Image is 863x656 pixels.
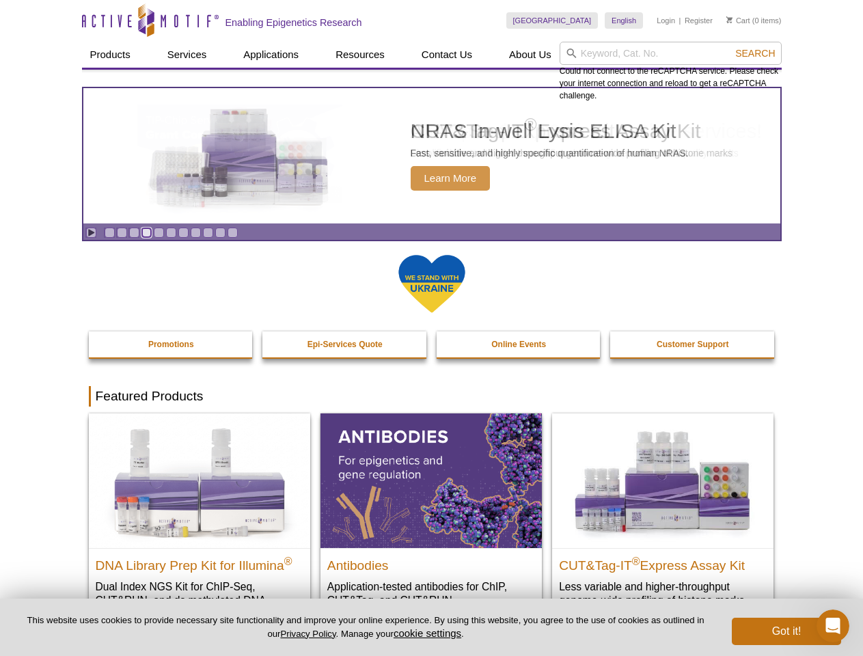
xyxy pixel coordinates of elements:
[83,88,780,223] a: NRAS In-well Lysis ELISA Kit NRAS In-well Lysis ELISA Kit Fast, sensitive, and highly specific qu...
[320,413,542,547] img: All Antibodies
[437,331,602,357] a: Online Events
[191,228,201,238] a: Go to slide 8
[129,228,139,238] a: Go to slide 3
[22,614,709,640] p: This website uses cookies to provide necessary site functionality and improve your online experie...
[89,413,310,547] img: DNA Library Prep Kit for Illumina
[148,340,194,349] strong: Promotions
[141,228,152,238] a: Go to slide 4
[159,42,215,68] a: Services
[262,331,428,357] a: Epi-Services Quote
[228,228,238,238] a: Go to slide 11
[398,254,466,314] img: We Stand With Ukraine
[657,16,675,25] a: Login
[605,12,643,29] a: English
[411,147,689,159] p: Fast, sensitive, and highly specific quantification of human NRAS.
[657,340,728,349] strong: Customer Support
[559,552,767,573] h2: CUT&Tag-IT Express Assay Kit
[559,579,767,607] p: Less variable and higher-throughput genome-wide profiling of histone marks​.
[501,42,560,68] a: About Us
[632,555,640,566] sup: ®
[166,228,176,238] a: Go to slide 6
[506,12,599,29] a: [GEOGRAPHIC_DATA]
[96,552,303,573] h2: DNA Library Prep Kit for Illumina
[327,42,393,68] a: Resources
[817,610,849,642] iframe: Intercom live chat
[491,340,546,349] strong: Online Events
[89,386,775,407] h2: Featured Products
[735,48,775,59] span: Search
[327,579,535,607] p: Application-tested antibodies for ChIP, CUT&Tag, and CUT&RUN.
[327,552,535,573] h2: Antibodies
[560,42,782,102] div: Could not connect to the reCAPTCHA service. Please check your internet connection and reload to g...
[82,42,139,68] a: Products
[411,166,491,191] span: Learn More
[552,413,773,620] a: CUT&Tag-IT® Express Assay Kit CUT&Tag-IT®Express Assay Kit Less variable and higher-throughput ge...
[83,88,780,223] article: NRAS In-well Lysis ELISA Kit
[307,340,383,349] strong: Epi-Services Quote
[411,121,689,141] h2: NRAS In-well Lysis ELISA Kit
[413,42,480,68] a: Contact Us
[215,228,225,238] a: Go to slide 10
[726,16,750,25] a: Cart
[235,42,307,68] a: Applications
[679,12,681,29] li: |
[726,12,782,29] li: (0 items)
[394,627,461,639] button: cookie settings
[105,228,115,238] a: Go to slide 1
[89,331,254,357] a: Promotions
[96,579,303,621] p: Dual Index NGS Kit for ChIP-Seq, CUT&RUN, and ds methylated DNA assays.
[86,228,96,238] a: Toggle autoplay
[203,228,213,238] a: Go to slide 9
[732,618,841,645] button: Got it!
[154,228,164,238] a: Go to slide 5
[137,109,342,203] img: NRAS In-well Lysis ELISA Kit
[117,228,127,238] a: Go to slide 2
[560,42,782,65] input: Keyword, Cat. No.
[280,629,335,639] a: Privacy Policy
[610,331,776,357] a: Customer Support
[89,413,310,634] a: DNA Library Prep Kit for Illumina DNA Library Prep Kit for Illumina® Dual Index NGS Kit for ChIP-...
[225,16,362,29] h2: Enabling Epigenetics Research
[284,555,292,566] sup: ®
[552,413,773,547] img: CUT&Tag-IT® Express Assay Kit
[178,228,189,238] a: Go to slide 7
[731,47,779,59] button: Search
[320,413,542,620] a: All Antibodies Antibodies Application-tested antibodies for ChIP, CUT&Tag, and CUT&RUN.
[685,16,713,25] a: Register
[726,16,732,23] img: Your Cart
